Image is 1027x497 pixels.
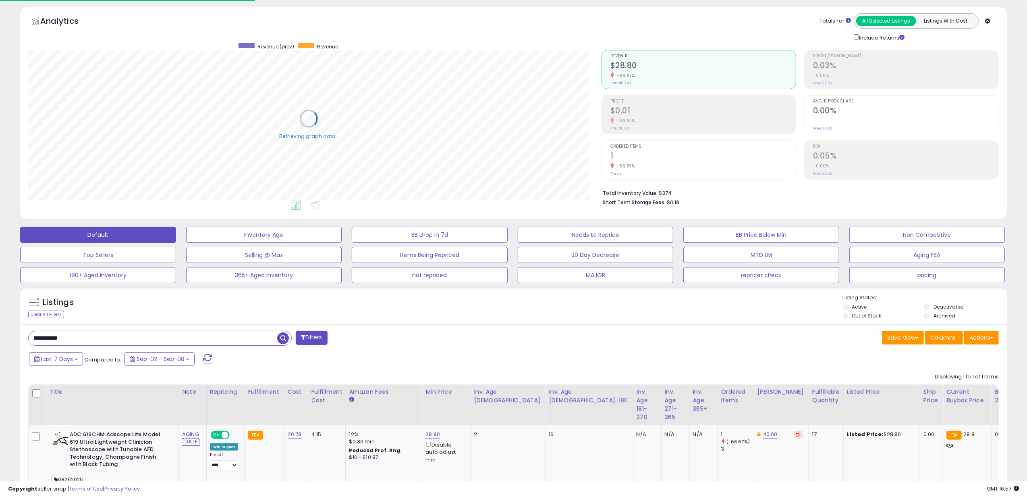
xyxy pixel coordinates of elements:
[474,431,539,438] div: 2
[610,126,629,131] small: Prev: $0.03
[683,227,839,243] button: BB Price Below Min
[43,297,74,308] h5: Listings
[41,355,73,363] span: Last 7 Days
[849,247,1005,263] button: Aging FBA
[852,303,867,310] label: Active
[40,15,94,29] h5: Analytics
[813,99,998,104] span: Avg. Buybox Share
[210,388,241,396] div: Repricing
[813,144,998,149] span: ROI
[946,388,988,405] div: Current Buybox Price
[352,247,508,263] button: Items Being Repriced
[848,33,914,42] div: Include Returns
[813,163,829,169] small: 0.00%
[813,73,829,79] small: 0.00%
[847,430,884,438] b: Listed Price:
[349,396,354,403] small: Amazon Fees.
[549,388,629,405] div: Inv. Age [DEMOGRAPHIC_DATA]-180
[757,388,805,396] div: [PERSON_NAME]
[721,431,754,438] div: 1
[813,151,998,162] h2: 0.05%
[52,431,68,447] img: 41xWgDPWUML._SL40_.jpg
[812,431,837,438] div: 17
[934,312,955,319] label: Archived
[610,151,796,162] h2: 1
[614,163,635,169] small: -66.67%
[104,485,140,493] a: Privacy Policy
[8,485,140,493] div: seller snap | |
[849,227,1005,243] button: Non Competitive
[916,16,976,26] button: Listings With Cost
[52,475,85,484] span: 08252025
[847,388,917,396] div: Listed Price
[549,431,627,438] div: 16
[349,438,416,445] div: $0.30 min
[349,431,416,438] div: 12%
[352,267,508,283] button: not repriced
[726,439,750,445] small: (-66.67%)
[137,355,185,363] span: Sep-02 - Sep-08
[228,432,241,439] span: OFF
[813,54,998,58] span: Profit [PERSON_NAME]
[288,388,305,396] div: Cost
[693,388,714,413] div: Inv. Age 365+
[28,311,64,318] div: Clear All Filters
[763,430,778,439] a: 40.60
[637,431,655,438] div: N/A
[683,267,839,283] button: repricer check
[614,73,635,79] small: -66.67%
[934,303,964,310] label: Deactivated
[614,118,635,124] small: -66.67%
[721,388,751,405] div: Ordered Items
[70,431,168,470] b: ADC 619CHM Adscope Lite Model 619 Ultra Lightweight Clinician Stethoscope with Tunable AFD Techno...
[610,99,796,104] span: Profit
[474,388,542,405] div: Inv. Age [DEMOGRAPHIC_DATA]
[987,485,1019,493] span: 2025-09-16 16:57 GMT
[248,388,280,396] div: Fulfillment
[610,61,796,72] h2: $28.80
[637,388,658,422] div: Inv. Age 181-270
[935,373,999,381] div: Displaying 1 to 1 of 1 items
[603,199,666,206] b: Short Term Storage Fees:
[683,247,839,263] button: MTD LM
[518,247,674,263] button: 30 Day Decrease
[186,247,342,263] button: Selling @ Max
[925,331,963,345] button: Columns
[279,132,338,140] div: Retrieving graph data..
[610,106,796,117] h2: $0.01
[849,267,1005,283] button: pricing
[212,432,222,439] span: ON
[820,17,851,25] div: Totals For
[964,331,999,345] button: Actions
[349,447,402,454] b: Reduced Prof. Rng.
[20,227,176,243] button: Default
[518,267,674,283] button: MAJOR
[186,227,342,243] button: Inventory Age
[665,388,686,422] div: Inv. Age 271-365
[923,388,940,405] div: Ship Price
[667,198,679,206] span: $0.18
[843,294,1007,302] p: Listing States:
[210,443,239,451] div: Win BuyBox
[923,431,937,438] div: 0.00
[84,356,121,363] span: Compared to:
[856,16,916,26] button: All Selected Listings
[882,331,924,345] button: Save View
[210,452,239,470] div: Preset:
[813,61,998,72] h2: 0.03%
[182,430,200,446] a: AGING [DATE]
[946,431,961,440] small: FBA
[186,267,342,283] button: 365+ Aged Inventory
[296,331,327,345] button: Filters
[852,312,882,319] label: Out of Stock
[721,445,754,453] div: 3
[995,431,1021,438] div: 0%
[288,430,302,439] a: 20.78
[50,388,175,396] div: Title
[610,144,796,149] span: Ordered Items
[20,267,176,283] button: 180+ Aged Inventory
[29,352,83,366] button: Last 7 Days
[352,227,508,243] button: BB Drop in 7d
[930,334,956,342] span: Columns
[248,431,263,440] small: FBA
